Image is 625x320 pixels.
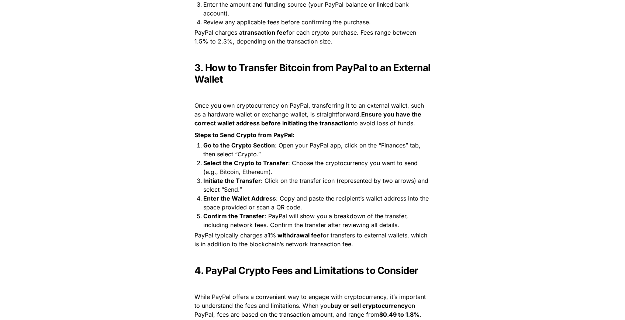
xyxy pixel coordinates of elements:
[194,232,429,248] span: for transfers to external wallets, which is in addition to the blockchain’s network transaction f...
[203,177,261,184] strong: Initiate the Transfer
[194,62,432,85] strong: 3. How to Transfer Bitcoin from PayPal to an External Wallet
[203,142,275,149] strong: Go to the Crypto Section
[203,1,411,17] span: Enter the amount and funding source (your PayPal balance or linked bank account).
[194,29,418,45] span: for each crypto purchase. Fees range between 1.5% to 2.3%, depending on the transaction size​.
[203,195,431,211] span: : Copy and paste the recipient’s wallet address into the space provided or scan a QR code.
[194,302,417,318] span: on PayPal, fees are based on the transaction amount, and range from
[203,212,265,220] strong: Confirm the Transfer
[331,302,408,309] strong: buy or sell cryptocurrency
[194,111,423,127] strong: Ensure you have the correct wallet address before initiating the transaction
[203,177,430,193] span: : Click on the transfer icon (represented by two arrows) and select “Send.”
[194,29,242,36] span: PayPal charges a
[242,29,286,36] strong: transaction fee
[352,119,415,127] span: to avoid loss of funds.
[203,18,371,26] span: Review any applicable fees before confirming the purchase.
[203,159,419,175] span: : Choose the cryptocurrency you want to send (e.g., Bitcoin, Ethereum).
[194,293,428,309] span: While PayPal offers a convenient way to engage with cryptocurrency, it’s important to understand ...
[267,232,321,239] strong: 1% withdrawal fee
[194,265,418,276] strong: 4. PayPal Crypto Fees and Limitations to Consider
[203,195,276,202] strong: Enter the Wallet Address
[194,131,294,139] strong: Steps to Send Crypto from PayPal:
[203,159,288,167] strong: Select the Crypto to Transfer
[194,232,267,239] span: PayPal typically charges a
[379,311,419,318] strong: $0.49 to 1.8%
[203,212,410,229] span: : PayPal will show you a breakdown of the transfer, including network fees. Confirm the transfer ...
[194,102,426,118] span: Once you own cryptocurrency on PayPal, transferring it to an external wallet, such as a hardware ...
[203,142,422,158] span: : Open your PayPal app, click on the “Finances” tab, then select “Crypto.”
